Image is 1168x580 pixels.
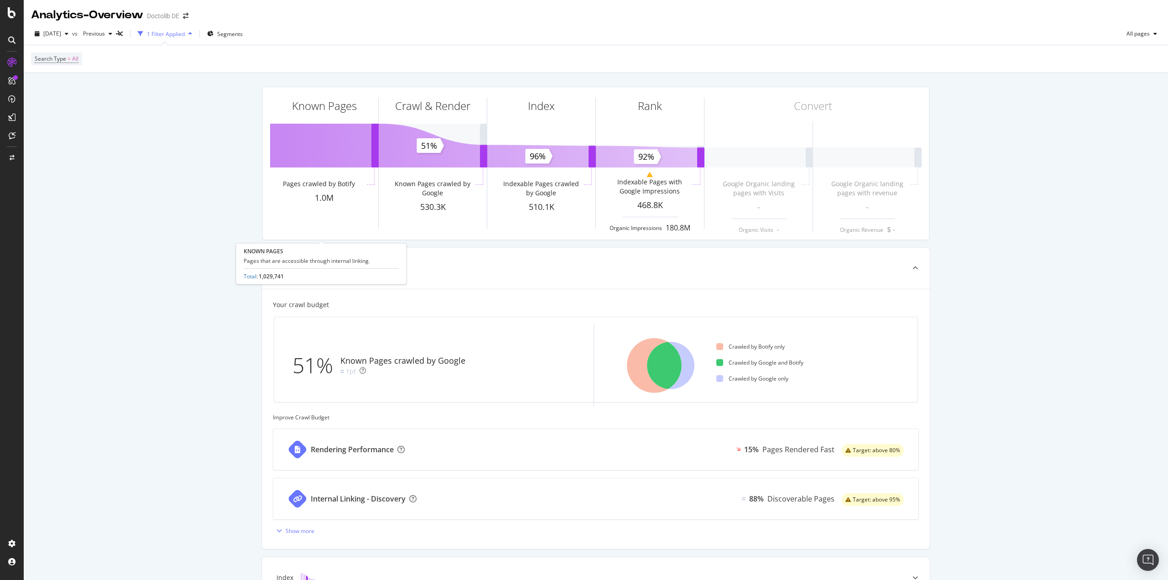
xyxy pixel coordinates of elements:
[147,30,185,38] div: 1 Filter Applied
[853,497,900,502] span: Target: above 95%
[79,30,105,37] span: Previous
[273,478,919,520] a: Internal Linking - DiscoveryEqual88%Discoverable Pageswarning label
[610,224,662,232] div: Organic Impressions
[203,26,246,41] button: Segments
[270,192,378,204] div: 1.0M
[842,444,904,457] div: warning label
[134,26,196,41] button: 1 Filter Applied
[35,55,66,63] span: Search Type
[292,98,357,114] div: Known Pages
[391,179,473,198] div: Known Pages crawled by Google
[1123,30,1150,37] span: All pages
[744,444,759,455] div: 15%
[762,444,834,455] div: Pages Rendered Fast
[487,201,595,213] div: 510.1K
[853,448,900,453] span: Target: above 80%
[609,178,690,196] div: Indexable Pages with Google Impressions
[395,98,470,114] div: Crawl & Render
[716,359,803,366] div: Crawled by Google and Botify
[183,13,188,19] div: arrow-right-arrow-left
[273,300,329,309] div: Your crawl budget
[79,26,116,41] button: Previous
[749,494,764,504] div: 88%
[666,223,690,233] div: 180.8M
[340,355,465,367] div: Known Pages crawled by Google
[43,30,61,37] span: 2025 Aug. 22nd
[500,179,582,198] div: Indexable Pages crawled by Google
[244,272,256,280] a: Total
[311,444,394,455] div: Rendering Performance
[273,428,919,470] a: Rendering Performance15%Pages Rendered Fastwarning label
[292,350,340,381] div: 51%
[217,30,243,38] span: Segments
[311,494,406,504] div: Internal Linking - Discovery
[72,30,79,37] span: vs
[283,179,355,188] div: Pages crawled by Botify
[244,257,399,265] div: Pages that are accessible through internal linking.
[68,55,71,63] span: =
[244,272,284,280] div: :
[1137,549,1159,571] div: Open Intercom Messenger
[638,98,662,114] div: Rank
[31,26,72,41] button: [DATE]
[528,98,555,114] div: Index
[346,367,356,376] div: 1pt
[716,375,788,382] div: Crawled by Google only
[259,272,284,280] span: 1,029,741
[273,523,314,538] button: Show more
[340,370,344,373] img: Equal
[286,527,314,535] div: Show more
[273,413,919,421] div: Improve Crawl Budget
[72,52,78,65] span: All
[716,343,785,350] div: Crawled by Botify only
[842,493,904,506] div: warning label
[742,497,746,500] img: Equal
[244,247,399,255] div: KNOWN PAGES
[379,201,487,213] div: 530.3K
[1123,26,1161,41] button: All pages
[767,494,834,504] div: Discoverable Pages
[596,199,704,211] div: 468.8K
[147,11,179,21] div: Doctolib DE
[31,7,143,23] div: Analytics - Overview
